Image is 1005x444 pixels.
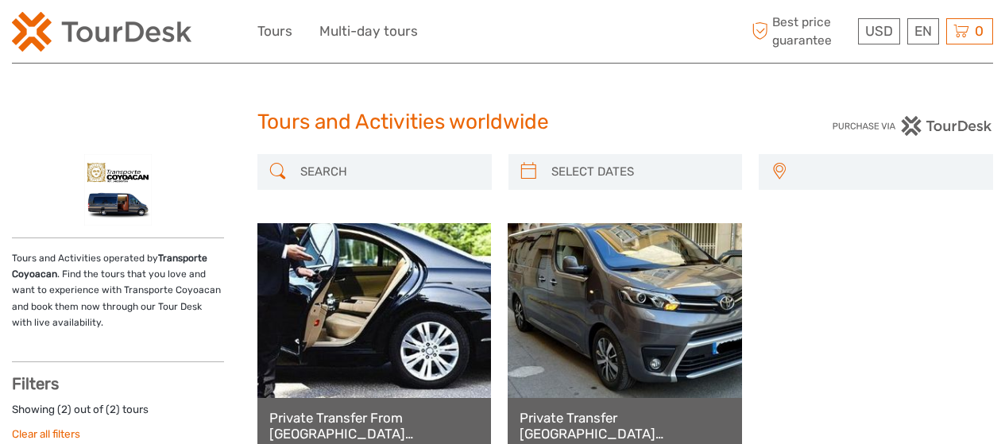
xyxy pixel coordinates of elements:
[61,402,68,417] label: 2
[12,402,224,427] div: Showing ( ) out of ( ) tours
[865,23,893,39] span: USD
[319,20,418,43] a: Multi-day tours
[12,253,207,280] strong: Transporte Coyoacan
[257,110,748,135] h1: Tours and Activities worldwide
[907,18,939,44] div: EN
[84,154,153,226] img: 16209-1_logo_thumbnail.jpg
[520,410,729,442] a: Private Transfer [GEOGRAPHIC_DATA] [PERSON_NAME][GEOGRAPHIC_DATA] to [GEOGRAPHIC_DATA] in Vans up...
[294,158,484,186] input: SEARCH
[545,158,735,186] input: SELECT DATES
[269,410,479,442] a: Private Transfer From [GEOGRAPHIC_DATA][PERSON_NAME] to [GEOGRAPHIC_DATA]
[748,14,854,48] span: Best price guarantee
[12,12,191,52] img: 2254-3441b4b5-4e5f-4d00-b396-31f1d84a6ebf_logo_small.png
[12,374,59,393] strong: Filters
[110,402,116,417] label: 2
[972,23,986,39] span: 0
[257,20,292,43] a: Tours
[12,427,80,440] a: Clear all filters
[832,116,993,136] img: PurchaseViaTourDesk.png
[12,250,224,331] p: Tours and Activities operated by . Find the tours that you love and want to experience with Trans...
